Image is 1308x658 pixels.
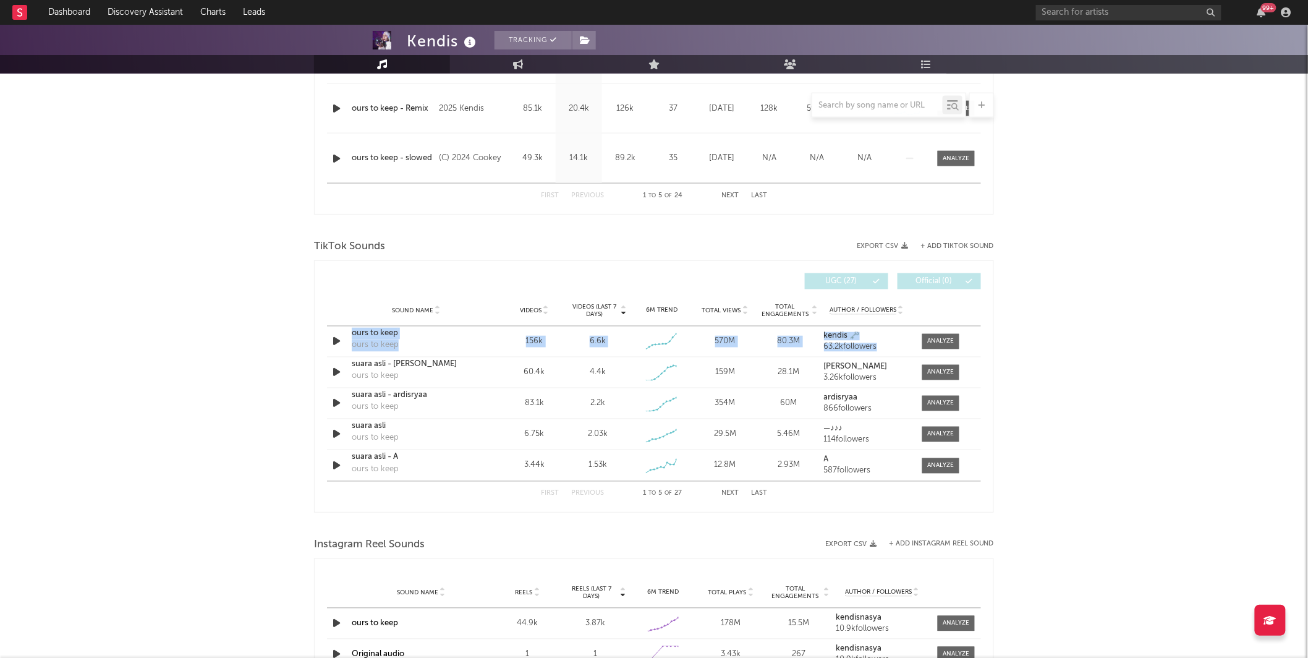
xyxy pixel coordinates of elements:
a: [PERSON_NAME] [824,363,910,372]
div: suara asli - A [352,451,481,464]
strong: kendis 🗝️ [824,332,860,340]
span: Reels (last 7 days) [564,586,619,600]
div: 80.3M [760,336,818,348]
button: + Add TikTok Sound [908,243,994,250]
div: 2.93M [760,459,818,472]
div: 60M [760,398,818,410]
div: 15.5M [768,618,830,630]
div: ours to keep [352,370,399,383]
div: 63.2k followers [824,343,910,352]
a: ardisryaa [824,394,910,403]
div: ours to keep [352,432,399,445]
button: Export CSV [825,540,877,548]
div: 6M Trend [632,588,694,597]
div: 354M [697,398,754,410]
div: 44.9k [496,618,558,630]
span: of [665,491,673,497]
div: 12.8M [697,459,754,472]
div: 114 followers [824,436,910,445]
span: Total Engagements [760,304,810,318]
div: 2.2k [590,398,605,410]
div: 35 [652,152,695,164]
button: UGC(27) [805,273,888,289]
span: Reels [515,589,532,597]
strong: [PERSON_NAME] [824,363,888,371]
a: —♪♪♪ [824,425,910,434]
span: Official ( 0 ) [906,278,962,285]
button: + Add TikTok Sound [920,243,994,250]
button: Last [751,192,767,199]
div: 83.1k [506,398,563,410]
span: to [649,491,656,497]
span: TikTok Sounds [314,239,385,254]
button: First [541,192,559,199]
div: N/A [749,152,790,164]
a: A [824,456,910,464]
div: 3.44k [506,459,563,472]
div: 28.1M [760,367,818,379]
button: Next [721,192,739,199]
span: UGC ( 27 ) [813,278,870,285]
div: 6M Trend [633,306,690,315]
span: Author / Followers [845,589,912,597]
div: 178M [700,618,762,630]
button: Export CSV [857,242,908,250]
div: 587 followers [824,467,910,476]
strong: ardisryaa [824,394,858,402]
div: 89.2k [605,152,645,164]
span: of [665,193,672,199]
div: N/A [796,152,838,164]
button: Next [721,490,739,497]
button: Tracking [495,31,572,49]
div: 156k [506,336,563,348]
a: suara asli - [PERSON_NAME] [352,359,481,371]
div: ours to keep - slowed [352,152,433,164]
div: 10.9k followers [836,625,928,634]
input: Search for artists [1036,5,1221,20]
div: 159M [697,367,754,379]
button: 99+ [1257,7,1266,17]
span: to [648,193,656,199]
div: 2.03k [588,429,608,441]
a: kendisnasya [836,645,928,654]
div: 1.53k [588,459,607,472]
div: ours to keep [352,464,399,476]
div: [DATE] [701,152,742,164]
strong: kendisnasya [836,614,881,622]
span: Total Plays [708,589,747,597]
span: Sound Name [397,589,438,597]
div: 3.26k followers [824,374,910,383]
a: suara asli [352,421,481,433]
div: 14.1k [559,152,599,164]
div: 4.4k [590,367,606,379]
a: suara asli - ardisryaa [352,390,481,402]
div: 6.6k [590,336,606,348]
div: 49.3k [512,152,553,164]
a: ours to keep [352,328,481,340]
strong: A [824,456,829,464]
div: ours to keep [352,401,399,414]
div: 570M [697,336,754,348]
button: Previous [571,192,604,199]
div: 1 5 27 [629,487,697,502]
div: ours to keep [352,340,399,352]
span: Videos (last 7 days) [569,304,619,318]
div: 5.46M [760,429,818,441]
strong: kendisnasya [836,645,881,653]
button: Official(0) [898,273,981,289]
div: 60.4k [506,367,563,379]
button: + Add Instagram Reel Sound [889,540,994,547]
a: kendisnasya [836,614,928,623]
span: Instagram Reel Sounds [314,537,425,552]
span: Videos [520,307,541,315]
strong: —♪♪♪ [824,425,843,433]
div: + Add Instagram Reel Sound [877,540,994,547]
input: Search by song name or URL [812,101,943,111]
button: Previous [571,490,604,497]
a: kendis 🗝️ [824,332,910,341]
div: N/A [844,152,885,164]
span: Total Engagements [768,586,823,600]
